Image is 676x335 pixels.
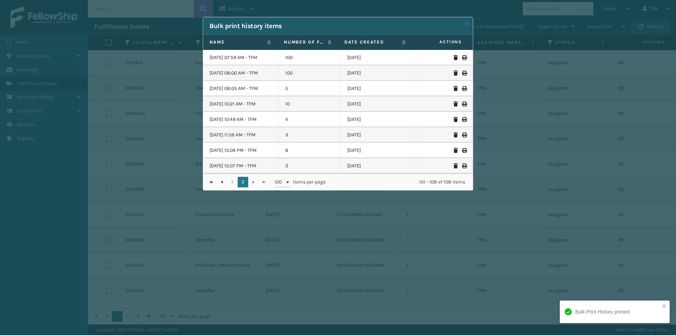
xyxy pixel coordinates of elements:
[414,36,466,48] span: Actions
[279,50,341,65] td: 100
[462,163,466,168] i: Print Bulk History
[575,308,630,316] div: Bulk Print History printed
[341,81,417,96] td: [DATE]
[209,54,272,61] p: [DATE] 07:59 AM - TFM
[462,117,466,122] i: Print Bulk History
[462,133,466,137] i: Print Bulk History
[341,158,417,174] td: [DATE]
[279,127,341,143] td: 3
[279,65,341,81] td: 100
[209,147,272,154] p: [DATE] 15:06 PM - TFM
[344,39,399,45] label: Date created
[453,86,458,91] i: Delete
[453,71,458,76] i: Delete
[209,39,264,45] label: Name
[453,55,458,60] i: Delete
[279,143,341,158] td: 8
[209,101,272,108] p: [DATE] 10:21 AM - TFM
[336,179,465,186] div: 101 - 108 of 108 items
[341,143,417,158] td: [DATE]
[462,86,466,91] i: Print Bulk History
[341,127,417,143] td: [DATE]
[453,148,458,153] i: Delete
[227,177,238,187] a: 1
[274,179,285,186] span: 100
[209,85,272,92] p: [DATE] 08:05 AM - TFM
[208,179,214,185] span: Go to the first page
[279,112,341,127] td: 4
[279,96,341,112] td: 10
[462,148,466,153] i: Print Bulk History
[341,50,417,65] td: [DATE]
[217,177,227,187] a: Go to the previous page
[279,158,341,174] td: 3
[279,81,341,96] td: 5
[274,177,326,187] span: items per page
[209,22,282,30] h2: Bulk print history items
[209,131,272,138] p: [DATE] 11:56 AM - TFM
[206,177,217,187] a: Go to the first page
[209,162,272,169] p: [DATE] 15:07 PM - TFM
[341,112,417,127] td: [DATE]
[341,65,417,81] td: [DATE]
[453,102,458,107] i: Delete
[238,177,248,187] a: 2
[284,39,325,45] label: Number of Fulfillment Orders.
[462,55,466,60] i: Print Bulk History
[462,71,466,76] i: Print Bulk History
[462,102,466,107] i: Print Bulk History
[662,303,667,310] button: close
[219,179,225,185] span: Go to the previous page
[209,70,272,77] p: [DATE] 08:00 AM - TFM
[209,116,272,123] p: [DATE] 10:49 AM - TFM
[453,117,458,122] i: Delete
[341,96,417,112] td: [DATE]
[453,133,458,137] i: Delete
[453,163,458,168] i: Delete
